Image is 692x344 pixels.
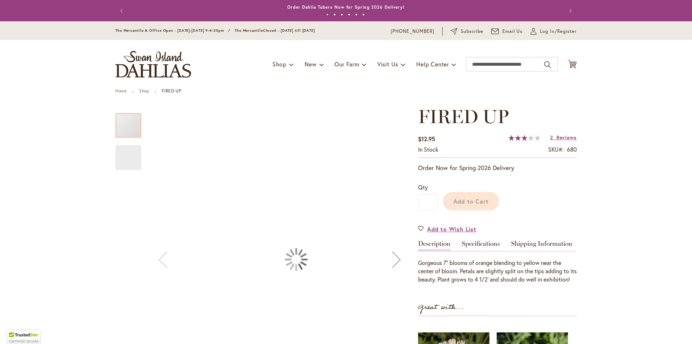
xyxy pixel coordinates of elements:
button: 1 of 6 [326,13,329,16]
a: Shop [139,88,149,93]
a: Shipping Information [511,240,572,251]
span: Visit Us [377,60,398,68]
div: TrustedSite Certified [7,330,40,344]
a: Log In/Register [531,28,577,35]
a: Order Dahlia Tubers Now for Spring 2026 Delivery! [287,4,405,10]
button: 2 of 6 [333,13,336,16]
span: In stock [418,145,438,153]
a: Add to Wish List [418,225,476,233]
span: Email Us [502,28,523,35]
span: Add to Wish List [427,225,476,233]
button: Next [562,4,577,18]
a: Subscribe [451,28,483,35]
a: [PHONE_NUMBER] [391,28,434,35]
button: 3 of 6 [341,13,343,16]
div: Availability [418,145,438,154]
span: Log In/Register [540,28,577,35]
button: 4 of 6 [348,13,350,16]
span: New [305,60,316,68]
a: Description [418,240,451,251]
button: 5 of 6 [355,13,358,16]
div: FIRED UP [115,138,141,170]
p: Order Now for Spring 2026 Delivery [418,164,577,172]
strong: SKU [548,145,564,153]
strong: Great with... [418,301,464,313]
div: 680 [567,145,577,154]
a: Home [115,88,127,93]
div: FIRED UP [115,106,148,138]
span: $12.95 [418,135,435,143]
div: 60% [509,135,540,141]
span: Shop [272,60,287,68]
div: Gorgeous 7" blooms of orange blending to yellow near the center of bloom. Petals are slightly spl... [418,259,577,284]
a: 2 Reviews [550,134,577,141]
span: The Mercantile & Office Open - [DATE]-[DATE] 9-4:30pm / The Mercantile [115,28,263,33]
span: Closed - [DATE] till [DATE] [263,28,315,33]
a: store logo [115,51,191,78]
div: Detailed Product Info [418,240,577,284]
span: Qty [418,183,428,191]
span: Help Center [416,60,449,68]
span: Our Farm [334,60,359,68]
button: 6 of 6 [362,13,365,16]
strong: FIRED UP [162,88,181,93]
span: 2 [550,134,553,141]
a: Specifications [462,240,500,251]
span: Subscribe [461,28,483,35]
span: FIRED UP [418,105,509,128]
button: Previous [115,4,130,18]
span: Reviews [556,134,577,141]
a: Email Us [491,28,523,35]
